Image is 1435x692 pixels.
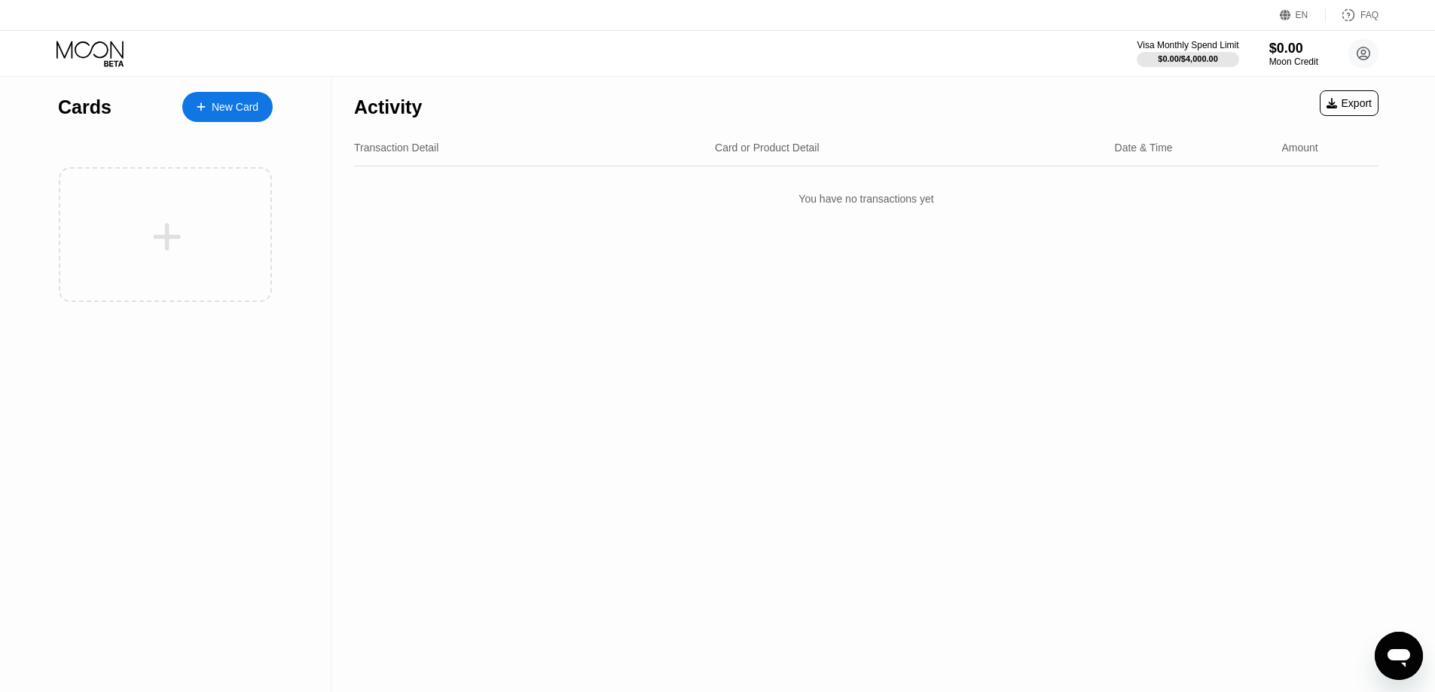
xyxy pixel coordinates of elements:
[1269,56,1318,67] div: Moon Credit
[1158,54,1218,63] div: $0.00 / $4,000.00
[1269,41,1318,67] div: $0.00Moon Credit
[1280,8,1326,23] div: EN
[354,96,422,118] div: Activity
[1320,90,1379,116] div: Export
[212,101,258,114] div: New Card
[1326,8,1379,23] div: FAQ
[58,96,111,118] div: Cards
[354,142,438,154] div: Transaction Detail
[1360,10,1379,20] div: FAQ
[1327,97,1372,109] div: Export
[1296,10,1308,20] div: EN
[1115,142,1173,154] div: Date & Time
[715,142,820,154] div: Card or Product Detail
[1137,40,1238,67] div: Visa Monthly Spend Limit$0.00/$4,000.00
[1137,40,1238,50] div: Visa Monthly Spend Limit
[354,178,1379,220] div: You have no transactions yet
[1375,632,1423,680] iframe: Button to launch messaging window
[182,92,273,122] div: New Card
[1269,41,1318,56] div: $0.00
[1281,142,1317,154] div: Amount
